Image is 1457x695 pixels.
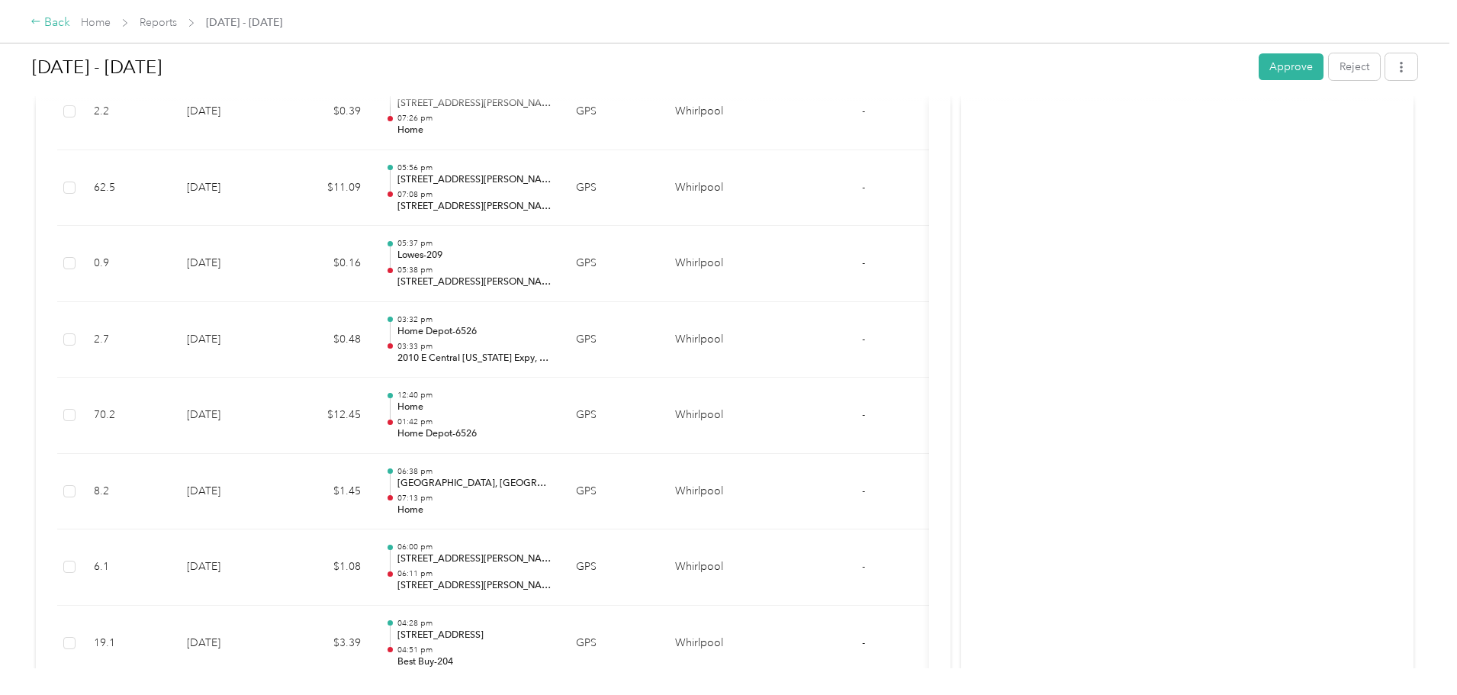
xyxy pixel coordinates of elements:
[397,618,552,629] p: 04:28 pm
[82,454,175,530] td: 8.2
[32,49,1248,85] h1: Sep 1 - 30, 2025
[1259,53,1324,80] button: Approve
[564,150,663,227] td: GPS
[397,645,552,655] p: 04:51 pm
[175,529,281,606] td: [DATE]
[397,352,552,365] p: 2010 E Central [US_STATE] Expy, [GEOGRAPHIC_DATA], [GEOGRAPHIC_DATA]
[397,504,552,517] p: Home
[397,341,552,352] p: 03:33 pm
[397,314,552,325] p: 03:32 pm
[397,427,552,441] p: Home Depot-6526
[862,484,865,497] span: -
[397,249,552,262] p: Lowes-209
[663,529,777,606] td: Whirlpool
[862,636,865,649] span: -
[281,529,373,606] td: $1.08
[82,150,175,227] td: 62.5
[663,378,777,454] td: Whirlpool
[281,150,373,227] td: $11.09
[397,542,552,552] p: 06:00 pm
[175,454,281,530] td: [DATE]
[397,579,552,593] p: [STREET_ADDRESS][PERSON_NAME]
[397,417,552,427] p: 01:42 pm
[1329,53,1380,80] button: Reject
[862,181,865,194] span: -
[397,200,552,214] p: [STREET_ADDRESS][PERSON_NAME]
[281,226,373,302] td: $0.16
[397,629,552,642] p: [STREET_ADDRESS]
[564,302,663,378] td: GPS
[82,226,175,302] td: 0.9
[397,401,552,414] p: Home
[81,16,111,29] a: Home
[564,606,663,682] td: GPS
[281,302,373,378] td: $0.48
[281,74,373,150] td: $0.39
[862,408,865,421] span: -
[397,265,552,275] p: 05:38 pm
[1372,610,1457,695] iframe: Everlance-gr Chat Button Frame
[397,162,552,173] p: 05:56 pm
[564,74,663,150] td: GPS
[82,529,175,606] td: 6.1
[175,606,281,682] td: [DATE]
[31,14,70,32] div: Back
[397,568,552,579] p: 06:11 pm
[82,302,175,378] td: 2.7
[397,390,552,401] p: 12:40 pm
[175,302,281,378] td: [DATE]
[281,454,373,530] td: $1.45
[82,606,175,682] td: 19.1
[564,378,663,454] td: GPS
[175,226,281,302] td: [DATE]
[862,256,865,269] span: -
[397,275,552,289] p: [STREET_ADDRESS][PERSON_NAME]
[663,226,777,302] td: Whirlpool
[564,454,663,530] td: GPS
[397,466,552,477] p: 06:38 pm
[397,493,552,504] p: 07:13 pm
[397,124,552,137] p: Home
[175,150,281,227] td: [DATE]
[397,325,552,339] p: Home Depot-6526
[564,226,663,302] td: GPS
[397,189,552,200] p: 07:08 pm
[397,113,552,124] p: 07:26 pm
[663,606,777,682] td: Whirlpool
[663,454,777,530] td: Whirlpool
[397,477,552,491] p: [GEOGRAPHIC_DATA], [GEOGRAPHIC_DATA], [GEOGRAPHIC_DATA]
[663,74,777,150] td: Whirlpool
[397,173,552,187] p: [STREET_ADDRESS][PERSON_NAME]
[206,14,282,31] span: [DATE] - [DATE]
[175,378,281,454] td: [DATE]
[281,378,373,454] td: $12.45
[663,150,777,227] td: Whirlpool
[397,238,552,249] p: 05:37 pm
[82,378,175,454] td: 70.2
[175,74,281,150] td: [DATE]
[397,655,552,669] p: Best Buy-204
[862,560,865,573] span: -
[663,302,777,378] td: Whirlpool
[862,333,865,346] span: -
[397,552,552,566] p: [STREET_ADDRESS][PERSON_NAME]
[140,16,177,29] a: Reports
[281,606,373,682] td: $3.39
[862,105,865,117] span: -
[564,529,663,606] td: GPS
[82,74,175,150] td: 2.2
